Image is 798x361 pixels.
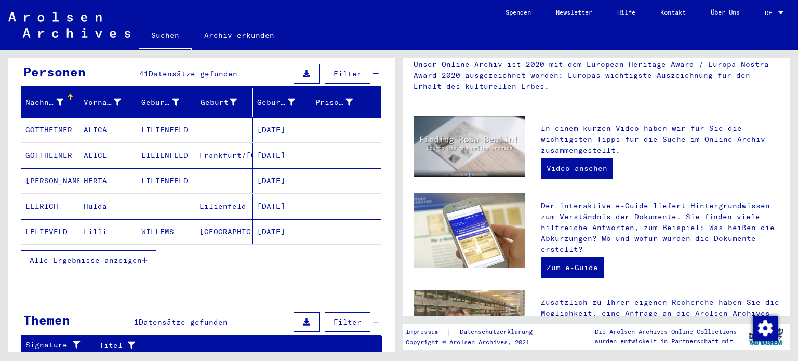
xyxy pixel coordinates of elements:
[199,97,237,108] div: Geburt‏
[325,64,370,84] button: Filter
[253,143,311,168] mat-cell: [DATE]
[315,97,353,108] div: Prisoner #
[84,97,122,108] div: Vorname
[414,59,780,92] p: Unser Online-Archiv ist 2020 mit dem European Heritage Award / Europa Nostra Award 2020 ausgezeic...
[253,117,311,142] mat-cell: [DATE]
[25,97,63,108] div: Nachname
[195,219,254,244] mat-cell: [GEOGRAPHIC_DATA]
[414,116,525,177] img: video.jpg
[195,194,254,219] mat-cell: Lilienfeld
[541,200,780,255] p: Der interaktive e-Guide liefert Hintergrundwissen zum Verständnis der Dokumente. Sie finden viele...
[139,69,149,78] span: 41
[25,337,95,354] div: Signature
[753,316,778,341] img: Zustimmung ändern
[406,327,447,338] a: Impressum
[139,23,192,50] a: Suchen
[195,88,254,117] mat-header-cell: Geburt‏
[21,143,79,168] mat-cell: GOTTHEIMER
[325,312,370,332] button: Filter
[99,337,369,354] div: Titel
[253,219,311,244] mat-cell: [DATE]
[21,88,79,117] mat-header-cell: Nachname
[595,337,737,346] p: wurden entwickelt in Partnerschaft mit
[414,193,525,268] img: eguide.jpg
[21,168,79,193] mat-cell: [PERSON_NAME]
[765,9,776,17] span: DE
[192,23,287,48] a: Archiv erkunden
[8,12,130,38] img: Arolsen_neg.svg
[139,317,228,327] span: Datensätze gefunden
[406,327,545,338] div: |
[451,327,545,338] a: Datenschutzerklärung
[79,88,138,117] mat-header-cell: Vorname
[30,256,142,265] span: Alle Ergebnisse anzeigen
[79,219,138,244] mat-cell: Lilli
[79,143,138,168] mat-cell: ALICE
[99,340,356,351] div: Titel
[141,94,195,111] div: Geburtsname
[134,317,139,327] span: 1
[253,194,311,219] mat-cell: [DATE]
[79,168,138,193] mat-cell: HERTA
[21,117,79,142] mat-cell: GOTTHEIMER
[23,62,86,81] div: Personen
[334,317,362,327] span: Filter
[137,168,195,193] mat-cell: LILIENFELD
[541,297,780,352] p: Zusätzlich zu Ihrer eigenen Recherche haben Sie die Möglichkeit, eine Anfrage an die Arolsen Arch...
[141,97,179,108] div: Geburtsname
[257,94,311,111] div: Geburtsdatum
[21,219,79,244] mat-cell: LELIEVELD
[195,143,254,168] mat-cell: Frankfurt/[GEOGRAPHIC_DATA]
[311,88,381,117] mat-header-cell: Prisoner #
[25,340,82,351] div: Signature
[257,97,295,108] div: Geburtsdatum
[84,94,137,111] div: Vorname
[595,327,737,337] p: Die Arolsen Archives Online-Collections
[253,88,311,117] mat-header-cell: Geburtsdatum
[137,219,195,244] mat-cell: WILLEMS
[541,158,613,179] a: Video ansehen
[137,143,195,168] mat-cell: LILIENFELD
[199,94,253,111] div: Geburt‏
[315,94,369,111] div: Prisoner #
[253,168,311,193] mat-cell: [DATE]
[25,94,79,111] div: Nachname
[752,315,777,340] div: Zustimmung ändern
[21,194,79,219] mat-cell: LEIRICH
[23,311,70,329] div: Themen
[334,69,362,78] span: Filter
[541,257,604,278] a: Zum e-Guide
[21,250,156,270] button: Alle Ergebnisse anzeigen
[79,117,138,142] mat-cell: ALICA
[137,117,195,142] mat-cell: LILIENFELD
[406,338,545,347] p: Copyright © Arolsen Archives, 2021
[149,69,237,78] span: Datensätze gefunden
[137,88,195,117] mat-header-cell: Geburtsname
[541,123,780,156] p: In einem kurzen Video haben wir für Sie die wichtigsten Tipps für die Suche im Online-Archiv zusa...
[79,194,138,219] mat-cell: Hulda
[747,324,786,350] img: yv_logo.png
